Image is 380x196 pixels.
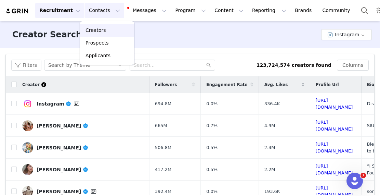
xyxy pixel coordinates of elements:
h3: Creator Search [12,28,82,41]
button: Search [357,3,372,18]
i: icon: down [118,63,122,68]
span: Creator [22,82,40,88]
span: 0.0% [206,188,218,195]
span: Engagement Rate [206,82,247,88]
a: [URL][DOMAIN_NAME] [316,98,353,110]
button: Filters [11,60,41,71]
span: 665M [155,122,167,129]
div: [PERSON_NAME] [37,167,89,172]
a: [URL][DOMAIN_NAME] [316,120,353,132]
span: 7 [361,173,366,178]
div: Instagram [37,100,81,108]
i: icon: search [206,63,211,68]
span: 0.5% [206,166,218,173]
span: 417.2M [155,166,171,173]
a: [URL][DOMAIN_NAME] [316,163,353,175]
span: 0.0% [206,100,218,107]
div: [PERSON_NAME] [37,123,89,128]
span: 506.8M [155,144,171,151]
img: v2 [22,164,33,175]
div: [PERSON_NAME] [37,145,89,150]
span: 193.6K [264,188,280,195]
span: Avg. Likes [264,82,288,88]
a: [PERSON_NAME] [22,120,144,131]
button: Contacts [85,3,124,18]
span: 0.7% [206,122,218,129]
button: Messages [125,3,171,18]
p: Prospects [86,39,108,47]
button: Columns [337,60,369,71]
button: Reporting [248,3,290,18]
p: Creators [86,27,106,34]
span: 4.9M [264,122,275,129]
a: Brands [291,3,318,18]
button: Content [210,3,248,18]
iframe: Intercom live chat [346,173,363,189]
span: 0.5% [206,144,218,151]
span: 2.2M [264,166,275,173]
img: v2 [22,120,33,131]
a: [PERSON_NAME] [22,164,144,175]
span: 336.4K [264,100,280,107]
a: Community [318,3,357,18]
span: 694.8M [155,100,171,107]
span: 392.4M [155,188,171,195]
p: Applicants [86,52,110,59]
a: Instagram [22,98,144,109]
img: v2 [22,142,33,153]
button: Instagram [321,29,372,40]
span: Profile Url [316,82,339,88]
img: v2 [22,98,33,109]
span: Followers [155,82,177,88]
div: Tooltip anchor [41,82,47,88]
span: 2.4M [264,144,275,151]
div: [PERSON_NAME] [37,187,98,196]
a: [URL][DOMAIN_NAME] [316,142,353,154]
div: 123,724,574 creators found [257,62,331,69]
a: [PERSON_NAME] [22,142,144,153]
div: Search by Theme [48,60,90,70]
input: Search... [130,60,215,71]
img: grin logo [5,8,29,14]
button: Program [171,3,210,18]
button: Recruitment [35,3,84,18]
